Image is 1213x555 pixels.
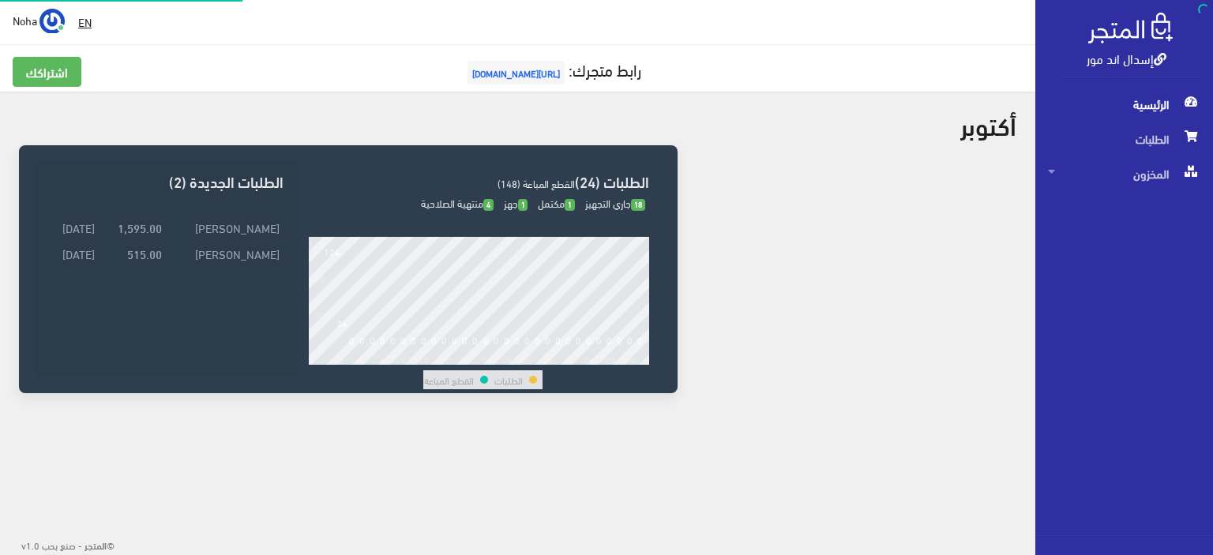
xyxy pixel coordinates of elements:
a: ... Noha [13,8,65,33]
span: 1 [518,199,528,211]
span: القطع المباعة (148) [498,174,575,193]
span: جاري التجهيز [585,193,645,212]
span: الرئيسية [1048,87,1200,122]
span: 18 [631,199,645,211]
span: 1 [565,199,575,211]
a: الرئيسية [1035,87,1213,122]
div: 14 [460,354,471,365]
a: EN [72,8,98,36]
div: 6 [380,354,385,365]
strong: المتجر [84,538,107,552]
td: [PERSON_NAME] [166,214,284,240]
a: المخزون [1035,156,1213,191]
div: © [6,534,115,555]
a: اشتراكك [13,57,81,87]
div: 22 [543,354,554,365]
span: 4 [483,199,494,211]
td: [DATE] [47,214,99,240]
div: 24 [563,354,574,365]
td: [DATE] [47,240,99,266]
div: 2 [339,354,344,365]
span: الطلبات [1048,122,1200,156]
span: [URL][DOMAIN_NAME] [468,61,565,84]
span: مكتمل [538,193,575,212]
span: منتهية الصلاحية [421,193,494,212]
div: 26 [584,354,595,365]
strong: 1,595.00 [118,219,162,236]
div: 30 [625,354,636,365]
div: 12 [439,354,450,365]
u: EN [78,12,92,32]
div: 10 [419,354,430,365]
span: - صنع بحب v1.0 [21,536,82,553]
a: الطلبات [1035,122,1213,156]
div: 18 [501,354,513,365]
strong: 515.00 [127,245,162,262]
img: ... [39,9,65,34]
div: 20 [522,354,533,365]
a: إسدال اند مور [1087,47,1166,69]
div: 8 [400,354,406,365]
div: 16 [481,354,492,365]
h3: الطلبات الجديدة (2) [47,174,284,189]
a: رابط متجرك:[URL][DOMAIN_NAME] [464,54,641,84]
span: Noha [13,10,37,30]
td: الطلبات [494,370,524,389]
div: 4 [359,354,365,365]
span: المخزون [1048,156,1200,191]
img: . [1088,13,1173,43]
div: 28 [604,354,615,365]
td: [PERSON_NAME] [166,240,284,266]
h3: الطلبات (24) [309,174,649,189]
h2: أكتوبر [960,111,1016,138]
td: القطع المباعة [423,370,475,389]
span: جهز [504,193,528,212]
